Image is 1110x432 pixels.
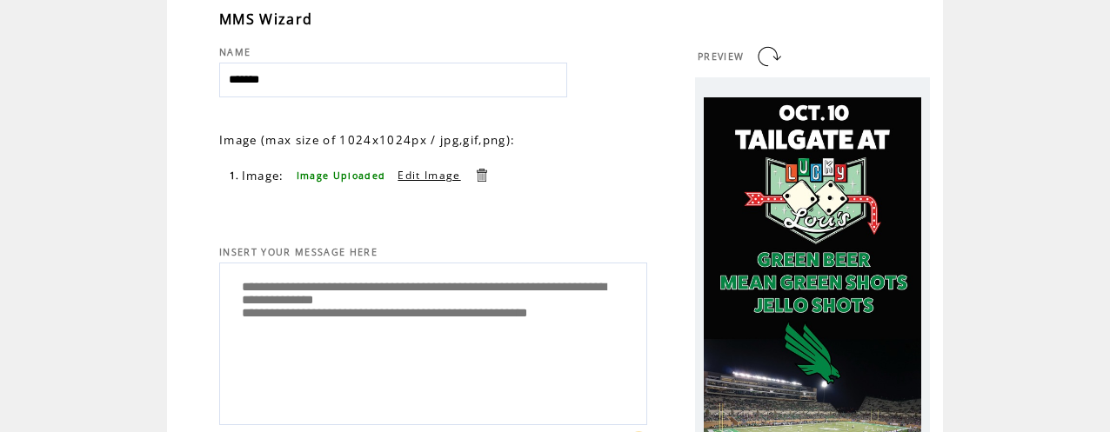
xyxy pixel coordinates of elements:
span: Image: [242,168,284,183]
span: 1. [230,169,240,182]
span: INSERT YOUR MESSAGE HERE [219,246,378,258]
span: NAME [219,46,251,58]
a: Edit Image [398,168,460,183]
a: Delete this item [473,167,490,183]
span: MMS Wizard [219,10,312,29]
span: Image (max size of 1024x1024px / jpg,gif,png): [219,132,515,148]
span: PREVIEW [698,50,744,63]
span: Image Uploaded [297,169,386,182]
